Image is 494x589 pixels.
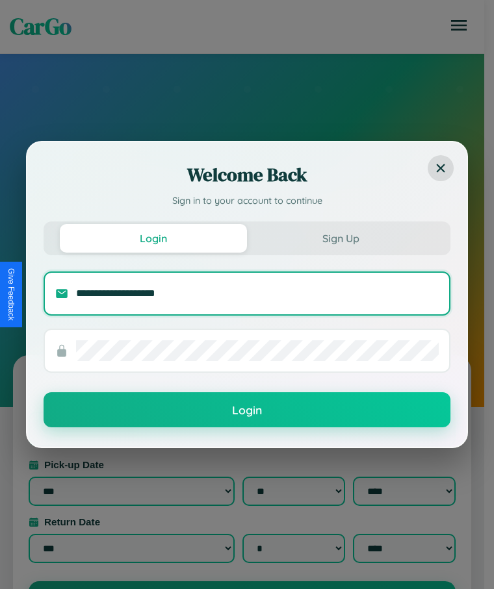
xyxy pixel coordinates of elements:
button: Login [44,392,450,427]
div: Give Feedback [6,268,16,321]
button: Login [60,224,247,253]
p: Sign in to your account to continue [44,194,450,208]
h2: Welcome Back [44,162,450,188]
button: Sign Up [247,224,434,253]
